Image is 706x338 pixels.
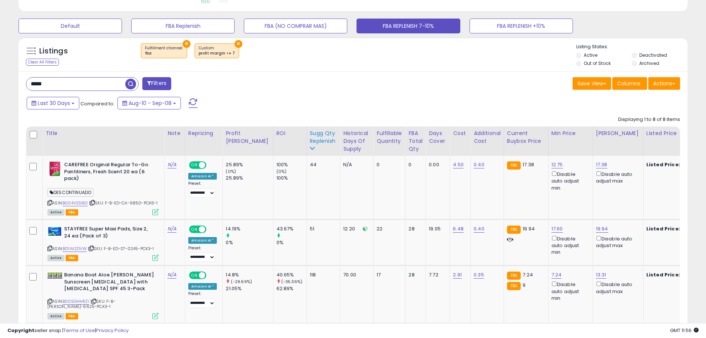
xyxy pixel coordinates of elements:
b: Listed Price: [646,271,680,278]
a: 17.38 [596,161,607,168]
span: Last 30 Days [38,99,70,107]
span: 17.38 [523,161,534,168]
button: Default [19,19,122,33]
div: 28 [408,226,420,232]
div: Disable auto adjust max [596,170,637,184]
button: Actions [648,77,680,90]
div: Historical Days Of Supply [343,129,370,153]
div: Title [46,129,161,137]
div: 100% [276,161,306,168]
b: STAYFREE Super Maxi Pads, Size 2, 24 ea (Pack of 3) [64,226,154,241]
div: 14.8% [226,272,273,278]
a: 0.40 [474,225,484,233]
p: Listing States: [576,43,687,50]
div: 28 [408,272,420,278]
a: 2.91 [453,271,462,279]
a: 0.40 [474,161,484,168]
a: B01IAI2DVW [63,246,87,252]
b: Listed Price: [646,225,680,232]
span: 7.24 [523,271,533,278]
div: 62.89% [276,285,306,292]
div: Preset: [188,291,217,308]
span: FBA [66,209,78,216]
div: Disable auto adjust min [551,280,587,302]
a: Terms of Use [63,327,95,334]
div: 14.19% [226,226,273,232]
div: 0 [377,161,400,168]
span: Fulfillment channel : [145,45,183,56]
a: N/A [168,225,176,233]
a: 4.50 [453,161,464,168]
button: Last 30 Days [27,97,79,109]
div: 43.67% [276,226,306,232]
div: ASIN: [47,272,159,318]
div: 44 [310,161,335,168]
div: N/A [343,161,368,168]
img: 41J3O55YhRL._SL40_.jpg [47,161,62,176]
div: Amazon AI * [188,283,217,290]
div: 0% [276,239,306,246]
span: OFF [205,162,217,168]
div: Preset: [188,246,217,262]
small: (0%) [226,168,236,174]
span: 19.94 [523,225,535,232]
small: (-29.69%) [231,279,252,285]
span: All listings currently available for purchase on Amazon [47,255,64,261]
strong: Copyright [7,327,34,334]
span: Custom: [199,45,235,56]
span: All listings currently available for purchase on Amazon [47,209,64,216]
div: 40.65% [276,272,306,278]
h5: Listings [39,46,68,56]
a: 13.31 [596,271,606,279]
div: Min Price [551,129,590,137]
small: FBA [507,226,521,234]
div: seller snap | | [7,327,129,334]
div: [PERSON_NAME] [596,129,640,137]
b: Listed Price: [646,161,680,168]
div: Displaying 1 to 8 of 8 items [618,116,680,123]
a: N/A [168,271,176,279]
span: DESCONTINUADO [47,188,93,197]
img: 41O-ZC5KJ0L._SL40_.jpg [47,226,62,237]
div: 70.00 [343,272,368,278]
a: 12.75 [551,161,563,168]
span: OFF [205,226,217,233]
span: FBA [66,255,78,261]
div: 0% [226,239,273,246]
a: 17.60 [551,225,563,233]
button: Aug-10 - Sep-08 [117,97,181,109]
b: Banana Boat Aloe [PERSON_NAME] Sunscreen [MEDICAL_DATA] with [MEDICAL_DATA] SPF 45 3-Pack [64,272,154,294]
th: Please note that this number is a calculation based on your required days of coverage and your ve... [306,127,340,156]
div: 19.05 [429,226,444,232]
a: 0.35 [474,271,484,279]
small: FBA [507,272,521,280]
button: × [235,40,242,48]
button: × [183,40,190,48]
label: Archived [639,60,659,66]
span: 2025-10-9 11:56 GMT [670,327,699,334]
div: Disable auto adjust max [596,234,637,249]
button: FBA REPLENISH +10% [470,19,573,33]
span: | SKU: F-B-ED-ST-0245-PCK3-1 [88,246,154,252]
button: Columns [612,77,647,90]
div: Cost [453,129,467,137]
div: 12.20 [343,226,368,232]
div: 0 [408,161,420,168]
div: ROI [276,129,304,137]
span: ON [190,162,199,168]
div: Disable auto adjust min [551,234,587,256]
a: B004VS51B0 [63,200,88,206]
small: FBA [507,282,521,290]
button: Filters [142,77,171,90]
div: Amazon AI * [188,173,217,180]
div: Current Buybox Price [507,129,545,145]
small: FBA [507,161,521,170]
div: ASIN: [47,226,159,260]
div: Note [168,129,182,137]
span: OFF [205,272,217,279]
div: 25.89% [226,175,273,181]
a: N/A [168,161,176,168]
div: Repricing [188,129,220,137]
div: Preset: [188,181,217,198]
div: Profit [PERSON_NAME] [226,129,270,145]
